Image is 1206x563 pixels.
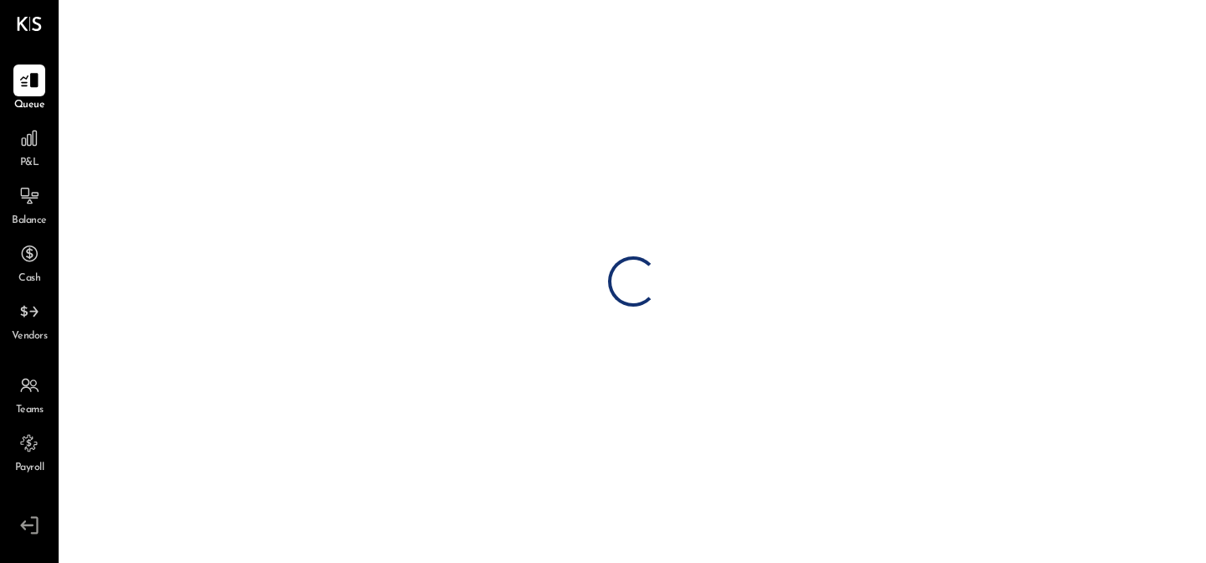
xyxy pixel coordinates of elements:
[1,296,58,344] a: Vendors
[18,271,40,287] span: Cash
[12,329,48,344] span: Vendors
[15,461,44,476] span: Payroll
[1,122,58,171] a: P&L
[1,65,58,113] a: Queue
[1,427,58,476] a: Payroll
[16,403,44,418] span: Teams
[1,238,58,287] a: Cash
[20,156,39,171] span: P&L
[12,214,47,229] span: Balance
[1,369,58,418] a: Teams
[14,98,45,113] span: Queue
[1,180,58,229] a: Balance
